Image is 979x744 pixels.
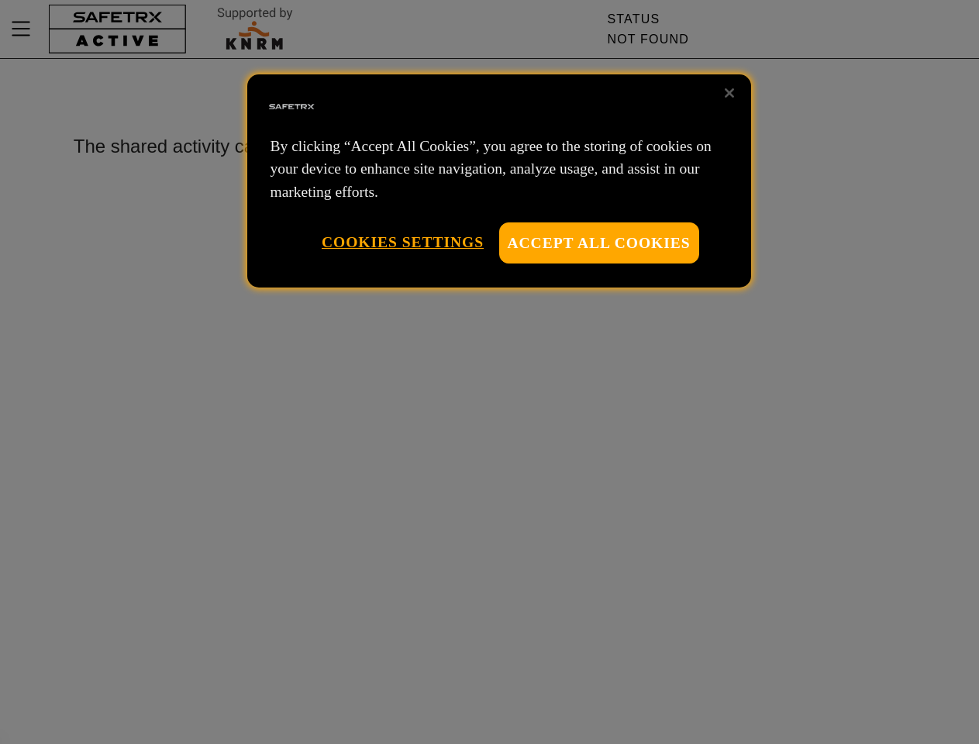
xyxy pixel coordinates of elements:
button: Cookies Settings [322,222,484,262]
p: By clicking “Accept All Cookies”, you agree to the storing of cookies on your device to enhance s... [271,135,728,203]
button: Accept All Cookies [499,222,699,263]
button: Close [712,76,746,110]
div: Privacy [247,74,751,288]
img: Safe Tracks [267,82,316,132]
